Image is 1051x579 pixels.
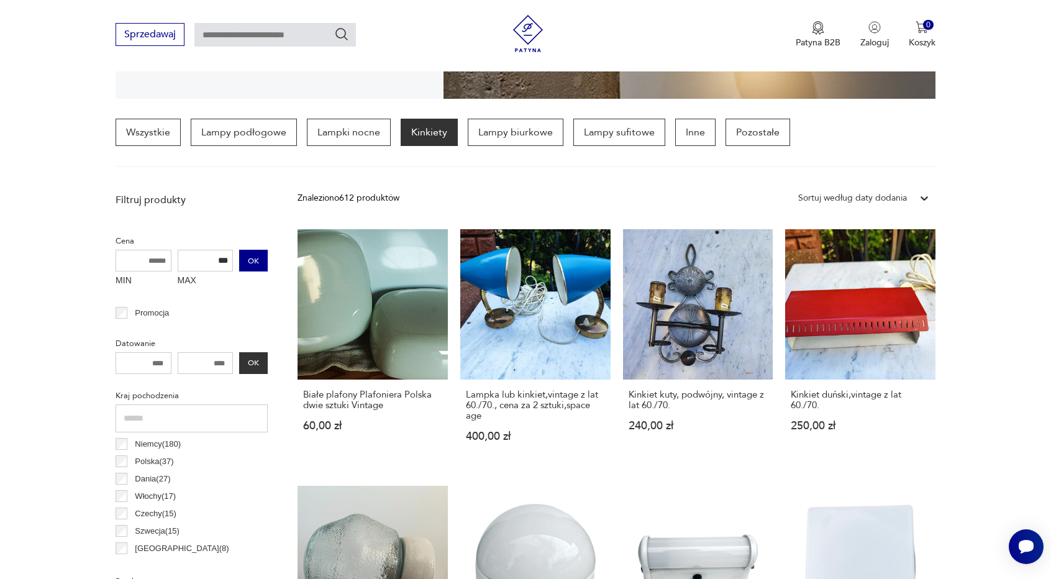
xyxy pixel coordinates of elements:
div: 0 [923,20,934,30]
p: Niemcy ( 180 ) [135,437,181,451]
a: Lampy podłogowe [191,119,297,146]
div: Sortuj według daty dodania [798,191,907,205]
img: Ikonka użytkownika [868,21,881,34]
p: 400,00 zł [466,431,605,442]
p: Filtruj produkty [116,193,268,207]
button: Sprzedawaj [116,23,184,46]
a: Inne [675,119,716,146]
p: 60,00 zł [303,421,442,431]
p: Zaloguj [860,37,889,48]
a: Kinkiety [401,119,458,146]
p: Czechy ( 15 ) [135,507,176,521]
p: Promocja [135,306,169,320]
button: OK [239,352,268,374]
p: 240,00 zł [629,421,768,431]
a: Lampka lub kinkiet,vintage z lat 60./70., cena za 2 sztuki,space ageLampka lub kinkiet,vintage z ... [460,229,611,466]
p: Koszyk [909,37,935,48]
a: Białe plafony Plafoniera Polska dwie sztuki VintageBiałe plafony Plafoniera Polska dwie sztuki Vi... [298,229,448,466]
p: [GEOGRAPHIC_DATA] ( 8 ) [135,542,229,555]
label: MAX [178,271,234,291]
a: Lampki nocne [307,119,391,146]
button: 0Koszyk [909,21,935,48]
a: Pozostałe [726,119,790,146]
p: Szwecja ( 15 ) [135,524,180,538]
p: Datowanie [116,337,268,350]
p: Kraj pochodzenia [116,389,268,403]
a: Wszystkie [116,119,181,146]
a: Sprzedawaj [116,31,184,40]
p: Włochy ( 17 ) [135,490,176,503]
p: Polska ( 37 ) [135,455,173,468]
button: Patyna B2B [796,21,840,48]
a: Kinkiet duński,vintage z lat 60./70.Kinkiet duński,vintage z lat 60./70.250,00 zł [785,229,935,466]
button: Szukaj [334,27,349,42]
h3: Białe plafony Plafoniera Polska dwie sztuki Vintage [303,390,442,411]
p: Cena [116,234,268,248]
a: Kinkiet kuty, podwójny, vintage z lat 60./70.Kinkiet kuty, podwójny, vintage z lat 60./70.240,00 zł [623,229,773,466]
iframe: Smartsupp widget button [1009,529,1044,564]
img: Patyna - sklep z meblami i dekoracjami vintage [509,15,547,52]
p: Dania ( 27 ) [135,472,170,486]
a: Lampy biurkowe [468,119,563,146]
label: MIN [116,271,171,291]
p: 250,00 zł [791,421,930,431]
a: Ikona medaluPatyna B2B [796,21,840,48]
button: Zaloguj [860,21,889,48]
h3: Kinkiet kuty, podwójny, vintage z lat 60./70. [629,390,768,411]
div: Znaleziono 612 produktów [298,191,399,205]
p: Patyna B2B [796,37,840,48]
img: Ikona medalu [812,21,824,35]
img: Ikona koszyka [916,21,928,34]
button: OK [239,250,268,271]
h3: Kinkiet duński,vintage z lat 60./70. [791,390,930,411]
h3: Lampka lub kinkiet,vintage z lat 60./70., cena za 2 sztuki,space age [466,390,605,421]
p: [GEOGRAPHIC_DATA] ( 6 ) [135,559,229,573]
a: Lampy sufitowe [573,119,665,146]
